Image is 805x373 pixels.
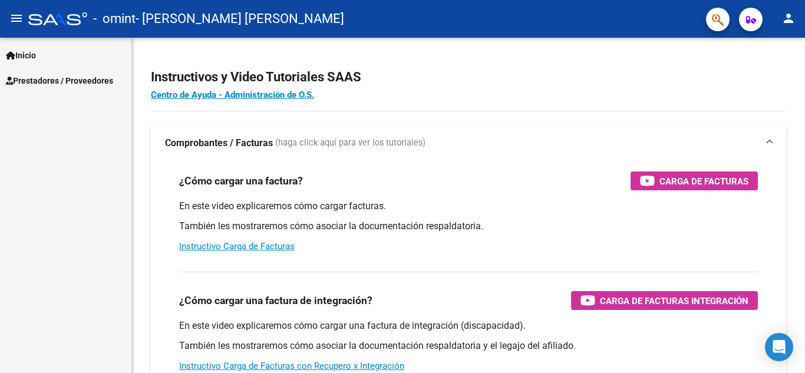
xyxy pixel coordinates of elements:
button: Carga de Facturas Integración [571,291,758,310]
span: Carga de Facturas [659,174,748,189]
a: Instructivo Carga de Facturas [179,241,295,252]
p: También les mostraremos cómo asociar la documentación respaldatoria y el legajo del afiliado. [179,339,758,352]
span: - omint [93,6,136,32]
p: En este video explicaremos cómo cargar facturas. [179,200,758,213]
span: - [PERSON_NAME] [PERSON_NAME] [136,6,344,32]
h3: ¿Cómo cargar una factura? [179,173,303,189]
p: En este video explicaremos cómo cargar una factura de integración (discapacidad). [179,319,758,332]
a: Centro de Ayuda - Administración de O.S. [151,90,314,100]
p: También les mostraremos cómo asociar la documentación respaldatoria. [179,220,758,233]
h2: Instructivos y Video Tutoriales SAAS [151,66,786,88]
span: Carga de Facturas Integración [600,293,748,308]
mat-icon: person [781,11,796,25]
mat-expansion-panel-header: Comprobantes / Facturas (haga click aquí para ver los tutoriales) [151,124,786,162]
div: Open Intercom Messenger [765,333,793,361]
button: Carga de Facturas [631,171,758,190]
strong: Comprobantes / Facturas [165,137,273,150]
span: Inicio [6,49,36,62]
a: Instructivo Carga de Facturas con Recupero x Integración [179,361,404,371]
span: Prestadores / Proveedores [6,74,113,87]
h3: ¿Cómo cargar una factura de integración? [179,292,372,309]
span: (haga click aquí para ver los tutoriales) [275,137,425,150]
mat-icon: menu [9,11,24,25]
